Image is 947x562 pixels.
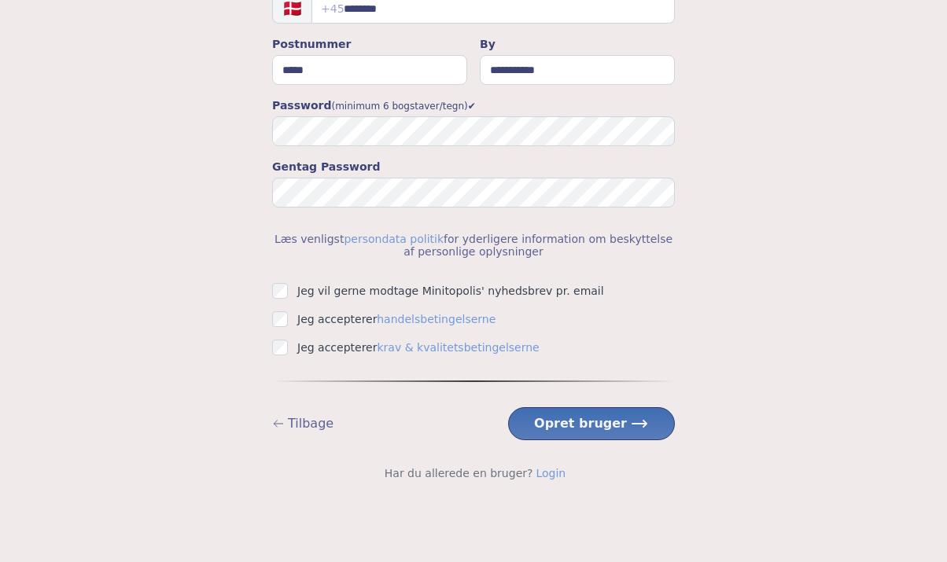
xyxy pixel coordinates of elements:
a: handelsbetingelserne [377,313,496,325]
a: persondata politik [344,233,444,245]
span: Opret bruger [534,414,649,433]
a: Login [536,465,566,481]
label: By [480,36,675,52]
button: Opret bruger [508,407,675,440]
label: Jeg accepterer [297,341,540,354]
span: (minimum 6 bogstaver/tegn) [331,101,475,112]
span: Tilbage [288,414,333,433]
span: Har du allerede en bruger? [381,465,536,481]
a: krav & kvalitetsbetingelserne [377,341,539,354]
img: Denmark [283,2,302,16]
span: ✔ [468,101,476,112]
label: Jeg vil gerne modtage Minitopolis' nyhedsbrev pr. email [297,285,604,297]
label: Jeg accepterer [297,313,496,325]
button: Tilbage [272,414,333,433]
label: Password [272,97,675,113]
label: Postnummer [272,36,467,52]
label: Gentag Password [272,159,675,174]
p: Læs venligst for yderligere information om beskyttelse af personlige oplysninger [272,233,675,258]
